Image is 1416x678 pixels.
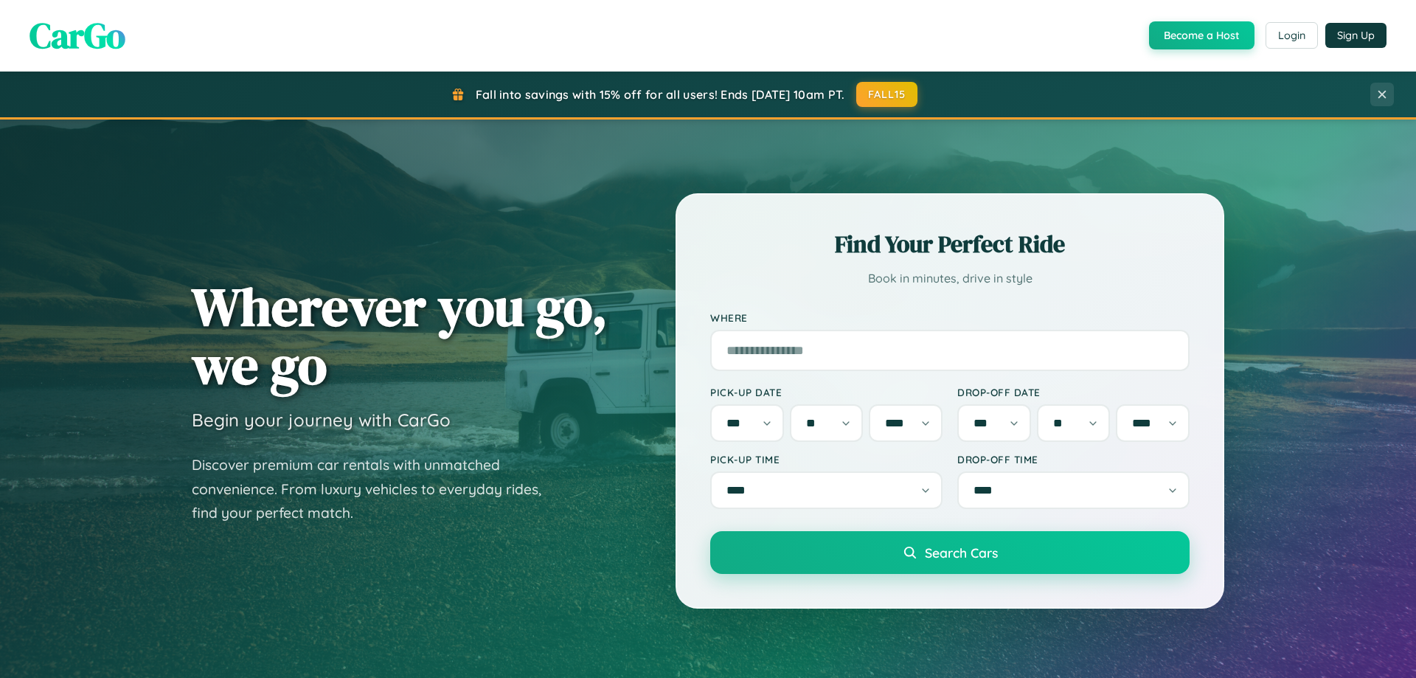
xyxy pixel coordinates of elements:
p: Book in minutes, drive in style [710,268,1190,289]
label: Pick-up Date [710,386,943,398]
span: Search Cars [925,544,998,561]
p: Discover premium car rentals with unmatched convenience. From luxury vehicles to everyday rides, ... [192,453,560,525]
h1: Wherever you go, we go [192,277,608,394]
label: Pick-up Time [710,453,943,466]
button: Sign Up [1325,23,1386,48]
span: Fall into savings with 15% off for all users! Ends [DATE] 10am PT. [476,87,845,102]
label: Where [710,311,1190,324]
button: Login [1266,22,1318,49]
label: Drop-off Time [957,453,1190,466]
label: Drop-off Date [957,386,1190,398]
button: FALL15 [856,82,918,107]
h2: Find Your Perfect Ride [710,228,1190,260]
button: Become a Host [1149,21,1254,49]
button: Search Cars [710,531,1190,574]
h3: Begin your journey with CarGo [192,409,451,431]
span: CarGo [29,11,125,60]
